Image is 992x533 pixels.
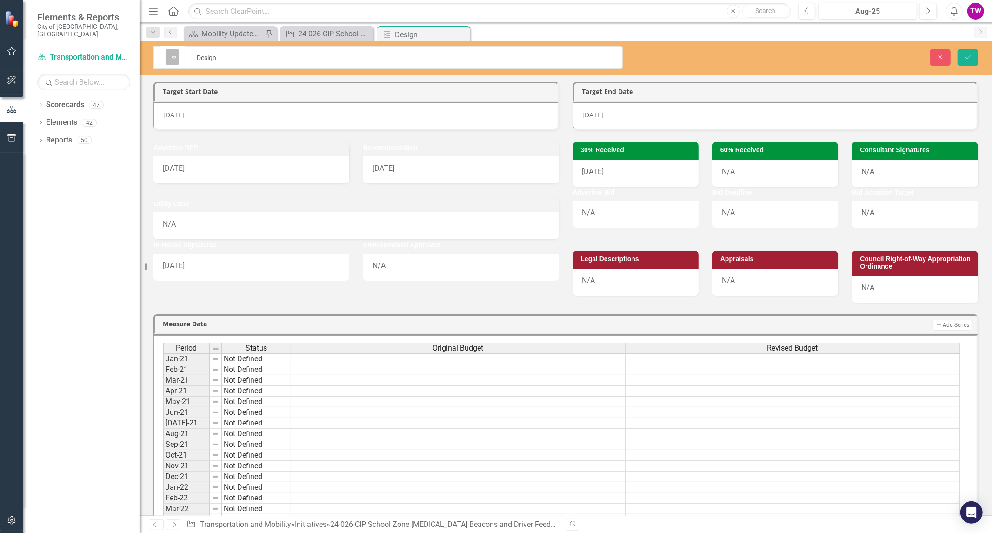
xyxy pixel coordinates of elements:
[712,269,838,296] div: N/A
[163,110,184,119] span: [DATE]
[37,23,130,38] small: City of [GEOGRAPHIC_DATA], [GEOGRAPHIC_DATA]
[212,409,219,416] img: 8DAGhfEEPCf229AAAAAElFTkSuQmCC
[37,52,130,63] a: Transportation and Mobility
[373,164,394,173] span: [DATE]
[818,3,917,20] button: Aug-25
[163,461,210,472] td: Nov-21
[222,450,291,461] td: Not Defined
[89,101,104,109] div: 47
[573,269,699,296] div: N/A
[222,353,291,364] td: Not Defined
[573,201,699,228] div: N/A
[163,386,210,397] td: Apr-21
[163,514,210,525] td: Apr-22
[163,439,210,450] td: Sep-21
[967,3,984,20] button: TW
[212,505,219,513] img: 8DAGhfEEPCf229AAAAAElFTkSuQmCC
[363,254,559,281] div: N/A
[163,429,210,439] td: Aug-21
[852,276,978,303] div: N/A
[163,493,210,504] td: Feb-22
[212,494,219,502] img: 8DAGhfEEPCf229AAAAAElFTkSuQmCC
[163,364,210,375] td: Feb-21
[330,520,679,529] a: 24-026-CIP School Zone [MEDICAL_DATA] Beacons and Driver Feedback Signs - Citywide Communications
[212,419,219,427] img: 8DAGhfEEPCf229AAAAAElFTkSuQmCC
[246,344,267,352] span: Status
[163,407,210,418] td: Jun-21
[363,242,559,249] h3: Environmental Approved
[712,201,838,228] div: N/A
[222,418,291,429] td: Not Defined
[581,256,694,263] h3: Legal Descriptions
[720,256,833,263] h3: Appraisals
[583,110,604,119] span: [DATE]
[153,201,559,208] h3: Utility Clear
[860,147,973,154] h3: Consultant Signatures
[153,212,559,239] div: N/A
[188,3,791,20] input: Search ClearPoint...
[153,242,349,249] h3: In-House Signatures
[852,189,978,196] h3: Bid Adoption Target
[46,117,77,128] a: Elements
[200,520,291,529] a: Transportation and Mobility
[212,430,219,438] img: 8DAGhfEEPCf229AAAAAElFTkSuQmCC
[163,472,210,482] td: Dec-21
[222,461,291,472] td: Not Defined
[191,46,623,69] input: This field is required
[37,12,130,23] span: Elements & Reports
[933,320,972,330] button: Add Series
[163,450,210,461] td: Oct-21
[222,429,291,439] td: Not Defined
[212,473,219,480] img: 8DAGhfEEPCf229AAAAAElFTkSuQmCC
[222,493,291,504] td: Not Defined
[212,377,219,384] img: 8DAGhfEEPCf229AAAAAElFTkSuQmCC
[212,462,219,470] img: 8DAGhfEEPCf229AAAAAElFTkSuQmCC
[212,441,219,448] img: 8DAGhfEEPCf229AAAAAElFTkSuQmCC
[222,375,291,386] td: Not Defined
[821,6,914,17] div: Aug-25
[212,398,219,405] img: 8DAGhfEEPCf229AAAAAElFTkSuQmCC
[163,418,210,429] td: [DATE]-21
[222,386,291,397] td: Not Defined
[852,201,978,228] div: N/A
[283,28,371,40] a: 24-026-CIP School Zone [MEDICAL_DATA] Beacons and Driver Feedback Signs - Citywide Communications
[163,504,210,514] td: Mar-22
[395,29,468,40] div: Design
[212,355,219,363] img: 8DAGhfEEPCf229AAAAAElFTkSuQmCC
[153,144,349,151] h3: Advertise RFP
[720,147,833,154] h3: 60% Received
[46,135,72,146] a: Reports
[5,11,21,27] img: ClearPoint Strategy
[82,119,97,127] div: 42
[222,472,291,482] td: Not Defined
[163,397,210,407] td: May-21
[767,344,818,352] span: Revised Budget
[742,5,789,18] button: Search
[222,514,291,525] td: Not Defined
[222,439,291,450] td: Not Defined
[363,144,559,151] h3: Recommendation
[212,387,219,395] img: 8DAGhfEEPCf229AAAAAElFTkSuQmCC
[37,74,130,90] input: Search Below...
[212,345,220,352] img: 8DAGhfEEPCf229AAAAAElFTkSuQmCC
[222,397,291,407] td: Not Defined
[860,256,973,270] h3: Council Right-of-Way Appropriation Ordinance
[212,484,219,491] img: 8DAGhfEEPCf229AAAAAElFTkSuQmCC
[573,189,699,196] h3: Advertise Bid
[222,364,291,375] td: Not Defined
[201,28,263,40] div: Mobility Updates & News
[433,344,484,352] span: Original Budget
[222,482,291,493] td: Not Defined
[582,88,972,95] h3: Target End Date
[581,147,694,154] h3: 30% Received
[163,375,210,386] td: Mar-21
[163,482,210,493] td: Jan-22
[163,353,210,364] td: Jan-21
[176,344,197,352] span: Period
[212,452,219,459] img: 8DAGhfEEPCf229AAAAAElFTkSuQmCC
[712,160,838,187] div: N/A
[163,261,185,270] span: [DATE]
[163,320,591,327] h3: Measure Data
[163,164,185,173] span: [DATE]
